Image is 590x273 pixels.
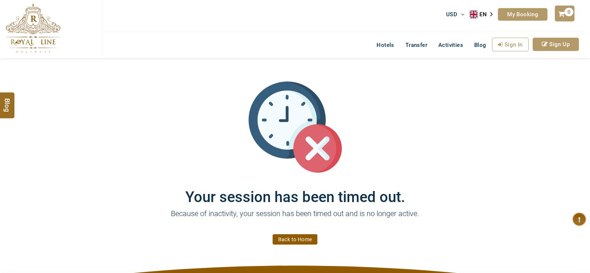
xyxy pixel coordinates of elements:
[371,38,399,52] a: Hotels
[470,9,498,20] a: EN
[470,9,498,20] aside: Language selected: English
[433,38,469,52] a: Activities
[533,38,579,51] a: Sign Up
[446,11,457,18] span: USD
[492,38,529,51] a: Sign In
[6,3,61,53] img: The Royal Line Holidays
[73,208,517,230] p: Because of inactivity, your session has been timed out and is no longer active.
[400,38,433,52] a: Transfer
[564,8,573,16] span: 0
[3,98,12,105] span: Blog
[470,9,498,20] div: Language
[73,174,517,206] h1: Your session has been timed out.
[273,234,318,245] a: Back to Home
[249,81,342,174] img: session_time_out.svg
[469,38,492,52] a: Blog
[555,6,574,21] a: 0
[474,42,486,48] span: Blog
[498,8,547,21] a: My Booking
